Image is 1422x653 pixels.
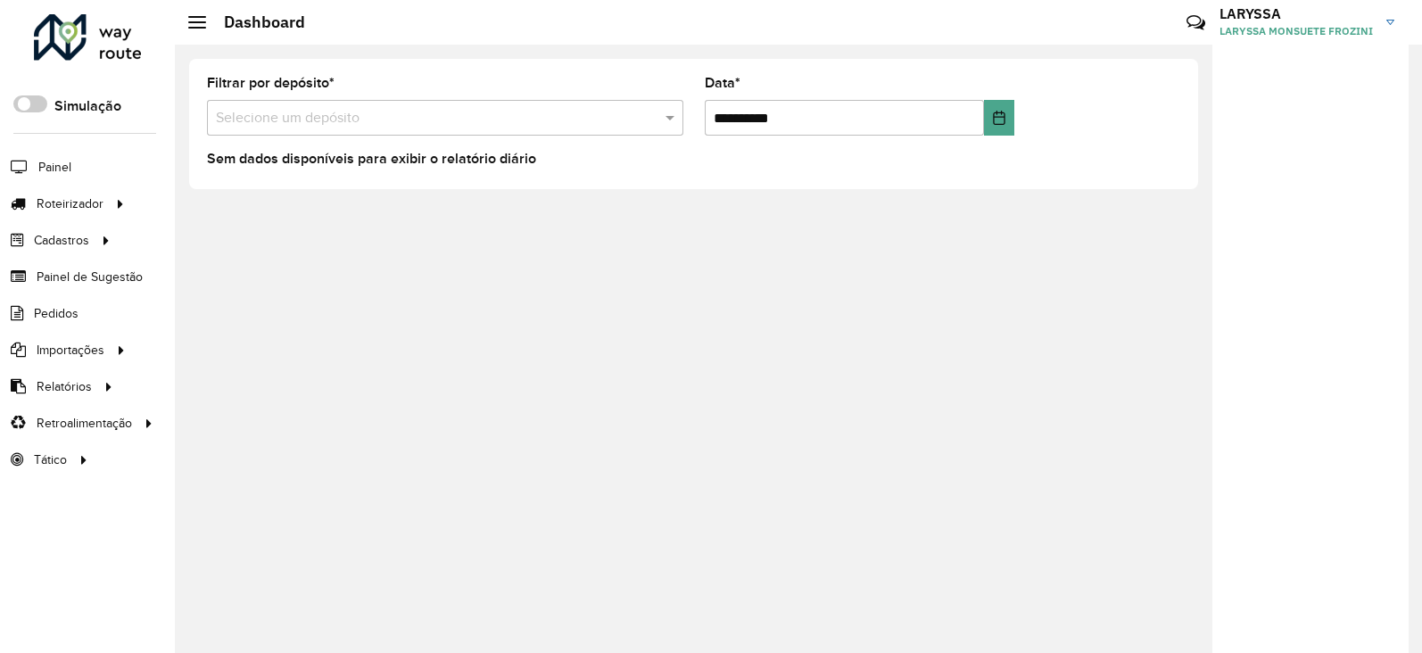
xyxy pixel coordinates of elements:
[34,231,89,250] span: Cadastros
[37,377,92,396] span: Relatórios
[37,414,132,433] span: Retroalimentação
[37,268,143,286] span: Painel de Sugestão
[207,72,335,94] label: Filtrar por depósito
[37,194,103,213] span: Roteirizador
[38,158,71,177] span: Painel
[1177,4,1215,42] a: Contato Rápido
[34,304,79,323] span: Pedidos
[207,148,536,169] label: Sem dados disponíveis para exibir o relatório diário
[1219,5,1373,22] h3: LARYSSA
[1219,23,1373,39] span: LARYSSA MONSUETE FROZINI
[206,12,305,32] h2: Dashboard
[34,450,67,469] span: Tático
[984,100,1014,136] button: Choose Date
[37,341,104,360] span: Importações
[54,95,121,117] label: Simulação
[705,72,740,94] label: Data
